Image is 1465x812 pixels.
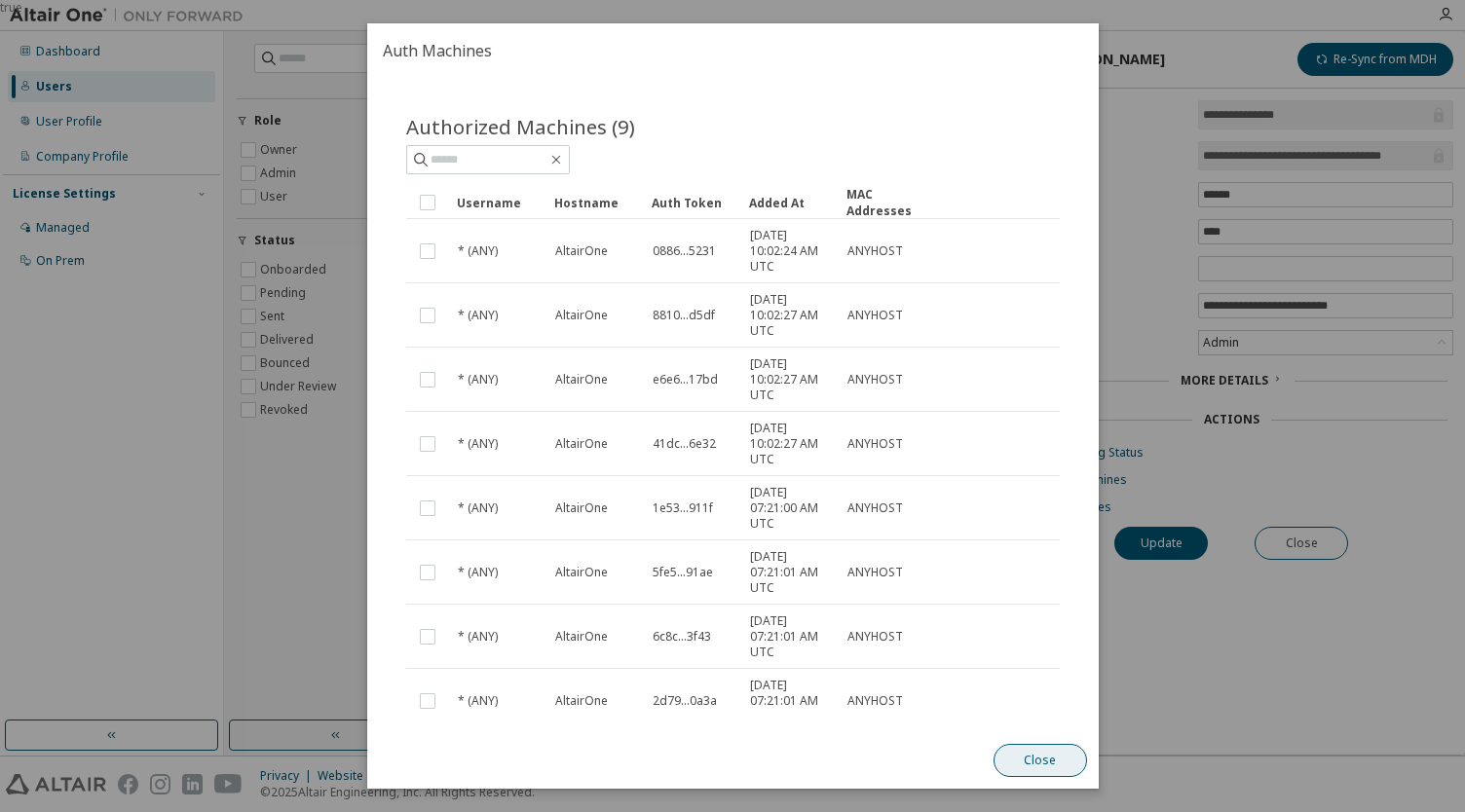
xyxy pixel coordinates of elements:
[653,565,713,580] span: 5fe5...91ae
[458,243,498,259] span: * (ANY)
[847,436,903,452] span: ANYHOST
[458,693,498,709] span: * (ANY)
[750,421,830,467] span: [DATE] 10:02:27 AM UTC
[653,500,713,516] span: 1e53...911f
[555,500,608,516] span: AltairOne
[652,187,733,218] div: Auth Token
[555,565,608,580] span: AltairOne
[750,485,830,532] span: [DATE] 07:21:00 AM UTC
[750,678,830,724] span: [DATE] 07:21:01 AM UTC
[555,308,608,323] span: AltairOne
[653,243,716,259] span: 0886...5231
[750,549,830,596] span: [DATE] 07:21:01 AM UTC
[750,613,830,660] span: [DATE] 07:21:01 AM UTC
[555,693,608,709] span: AltairOne
[555,372,608,388] span: AltairOne
[847,243,903,259] span: ANYHOST
[847,372,903,388] span: ANYHOST
[846,186,928,219] div: MAC Addresses
[653,693,717,709] span: 2d79...0a3a
[458,436,498,452] span: * (ANY)
[458,500,498,516] span: * (ANY)
[555,436,608,452] span: AltairOne
[458,308,498,323] span: * (ANY)
[847,500,903,516] span: ANYHOST
[458,629,498,645] span: * (ANY)
[653,629,711,645] span: 6c8c...3f43
[847,693,903,709] span: ANYHOST
[457,187,539,218] div: Username
[555,629,608,645] span: AltairOne
[750,292,830,339] span: [DATE] 10:02:27 AM UTC
[847,308,903,323] span: ANYHOST
[653,436,716,452] span: 41dc...6e32
[458,372,498,388] span: * (ANY)
[555,243,608,259] span: AltairOne
[367,23,1099,78] h2: Auth Machines
[847,565,903,580] span: ANYHOST
[993,744,1086,777] button: Close
[749,187,831,218] div: Added At
[554,187,636,218] div: Hostname
[750,228,830,275] span: [DATE] 10:02:24 AM UTC
[406,113,635,140] span: Authorized Machines (9)
[847,629,903,645] span: ANYHOST
[458,565,498,580] span: * (ANY)
[653,372,718,388] span: e6e6...17bd
[653,308,715,323] span: 8810...d5df
[750,356,830,403] span: [DATE] 10:02:27 AM UTC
